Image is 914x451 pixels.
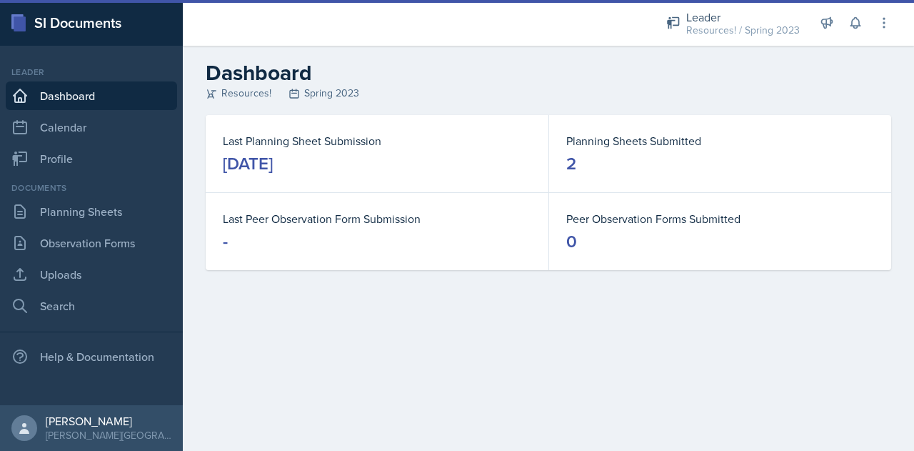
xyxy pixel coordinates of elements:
[6,229,177,257] a: Observation Forms
[6,144,177,173] a: Profile
[6,342,177,371] div: Help & Documentation
[46,428,171,442] div: [PERSON_NAME][GEOGRAPHIC_DATA]
[686,23,800,38] div: Resources! / Spring 2023
[566,210,874,227] dt: Peer Observation Forms Submitted
[223,152,273,175] div: [DATE]
[46,414,171,428] div: [PERSON_NAME]
[6,113,177,142] a: Calendar
[223,210,531,227] dt: Last Peer Observation Form Submission
[6,81,177,110] a: Dashboard
[223,132,531,149] dt: Last Planning Sheet Submission
[566,152,576,175] div: 2
[6,66,177,79] div: Leader
[566,132,874,149] dt: Planning Sheets Submitted
[566,230,577,253] div: 0
[6,197,177,226] a: Planning Sheets
[206,60,891,86] h2: Dashboard
[223,230,228,253] div: -
[6,182,177,194] div: Documents
[6,292,177,320] a: Search
[6,260,177,289] a: Uploads
[686,9,800,26] div: Leader
[206,86,891,101] div: Resources! Spring 2023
